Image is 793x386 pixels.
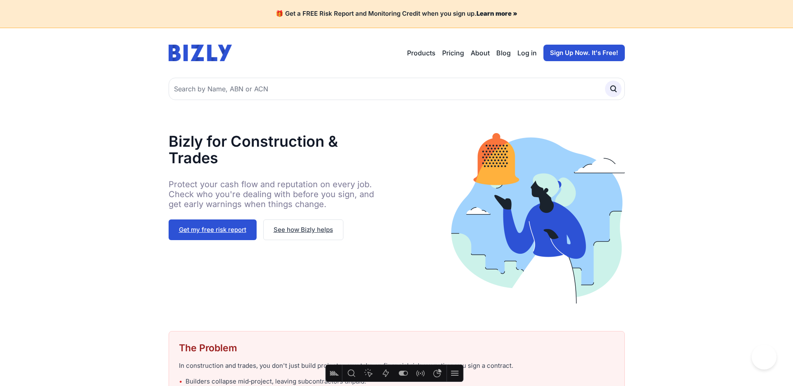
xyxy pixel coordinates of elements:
iframe: Toggle Customer Support [752,345,776,369]
input: Search by Name, ABN or ACN [169,78,625,100]
h1: Bizly for Construction & Trades [169,133,387,166]
p: Protect your cash flow and reputation on every job. Check who you're dealing with before you sign... [169,179,387,209]
a: Get my free risk report [169,219,257,240]
a: About [471,48,490,58]
a: Log in [517,48,537,58]
p: In construction and trades, you don't just build projects—you take on financial risk every time y... [179,361,614,371]
a: See how Bizly helps [263,219,343,240]
a: Sign Up Now. It's Free! [543,45,625,61]
a: Blog [496,48,511,58]
a: Pricing [442,48,464,58]
img: Construction worker checking client risk on Bizly [451,133,625,305]
a: Learn more » [476,10,517,17]
button: Products [407,48,436,58]
h4: 🎁 Get a FREE Risk Report and Monitoring Credit when you sign up. [10,10,783,18]
h2: The Problem [179,341,614,355]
